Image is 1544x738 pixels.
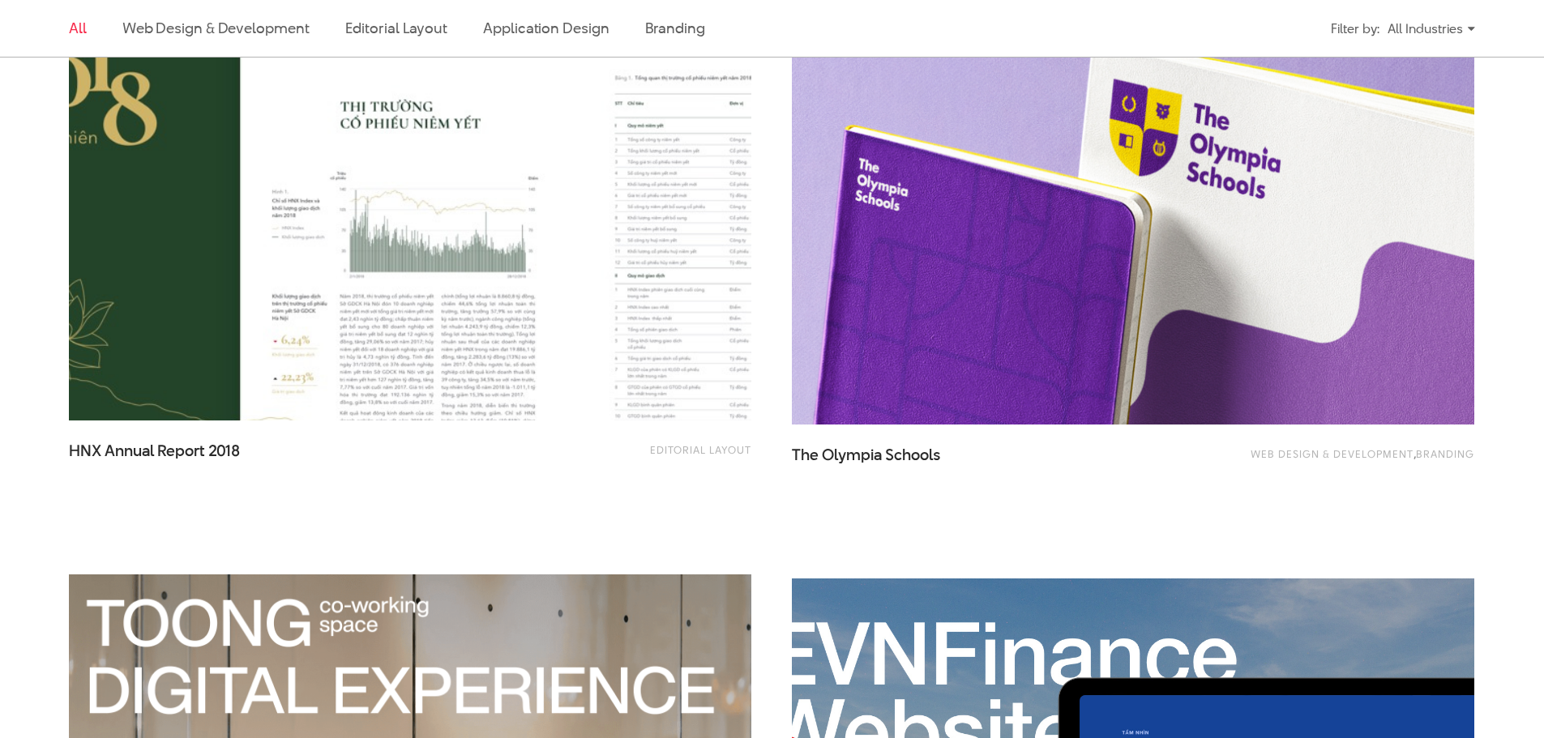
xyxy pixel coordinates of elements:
a: All [69,18,87,38]
div: , [1201,445,1474,477]
span: HNX [69,440,101,462]
span: Report [157,440,205,462]
a: Web Design & Development [1251,446,1414,461]
a: Web Design & Development [122,18,310,38]
a: Branding [645,18,705,38]
a: HNX Annual Report 2018 [69,441,393,481]
div: All Industries [1388,15,1475,43]
div: Filter by: [1331,15,1379,43]
a: Editorial Layout [345,18,448,38]
span: Annual [105,440,154,462]
a: Branding [1416,446,1474,461]
span: Olympia [822,444,882,466]
a: Application Design [483,18,609,38]
a: The Olympia Schools [792,445,1116,485]
span: 2018 [208,440,240,462]
span: The [792,444,819,466]
a: Editorial Layout [650,442,751,457]
span: Schools [885,444,940,466]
